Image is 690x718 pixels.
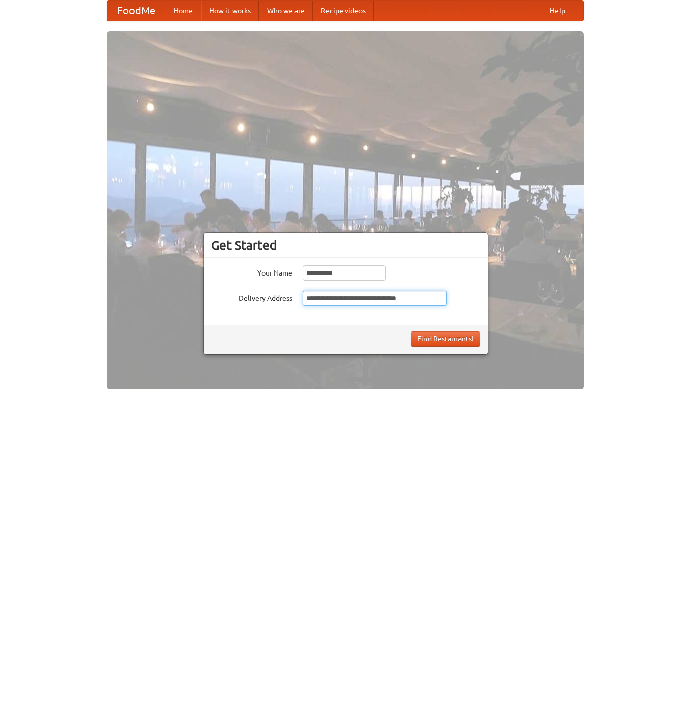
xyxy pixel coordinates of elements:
label: Your Name [211,265,292,278]
a: FoodMe [107,1,166,21]
h3: Get Started [211,237,480,253]
button: Find Restaurants! [411,331,480,347]
a: Who we are [259,1,313,21]
a: Recipe videos [313,1,374,21]
label: Delivery Address [211,291,292,303]
a: Help [542,1,573,21]
a: Home [166,1,201,21]
a: How it works [201,1,259,21]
